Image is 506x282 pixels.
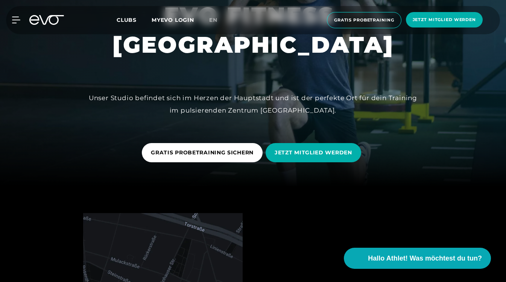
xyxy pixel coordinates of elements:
[151,149,254,157] span: GRATIS PROBETRAINING SICHERN
[152,17,194,23] a: MYEVO LOGIN
[404,12,485,28] a: Jetzt Mitglied werden
[368,253,482,264] span: Hallo Athlet! Was möchtest du tun?
[84,92,422,116] div: Unser Studio befindet sich im Herzen der Hauptstadt und ist der perfekte Ort für dein Training im...
[209,17,217,23] span: en
[117,16,152,23] a: Clubs
[413,17,476,23] span: Jetzt Mitglied werden
[142,137,266,168] a: GRATIS PROBETRAINING SICHERN
[275,149,352,157] span: JETZT MITGLIED WERDEN
[209,16,226,24] a: en
[266,137,364,168] a: JETZT MITGLIED WERDEN
[325,12,404,28] a: Gratis Probetraining
[334,17,394,23] span: Gratis Probetraining
[117,17,137,23] span: Clubs
[344,248,491,269] button: Hallo Athlet! Was möchtest du tun?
